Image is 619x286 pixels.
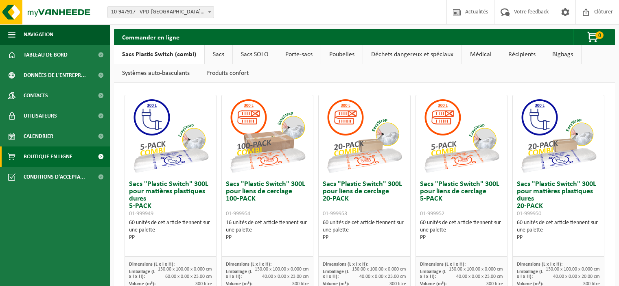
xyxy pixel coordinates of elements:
img: 01-999953 [324,95,405,177]
h3: Sacs "Plastic Switch" 300L pour matières plastiques dures 5-PACK [129,181,212,217]
div: PP [420,234,503,241]
a: Sacs Plastic Switch (combi) [114,45,204,64]
a: Systèmes auto-basculants [114,64,198,83]
h3: Sacs "Plastic Switch" 300L pour matières plastiques dures 20-PACK [517,181,600,217]
a: Porte-sacs [277,45,321,64]
span: Boutique en ligne [24,146,72,167]
span: Emballage (L x l x H): [517,269,543,279]
span: Utilisateurs [24,106,57,126]
span: Emballage (L x l x H): [420,269,446,279]
span: 01-999949 [129,211,153,217]
h3: Sacs "Plastic Switch" 300L pour liens de cerclage 5-PACK [420,181,503,217]
div: PP [129,234,212,241]
span: 130.00 x 100.00 x 0.000 cm [352,267,406,272]
span: 130.00 x 100.00 x 0.000 cm [255,267,309,272]
span: Emballage (L x l x H): [323,269,349,279]
span: 0 [595,31,604,39]
span: 130.00 x 100.00 x 0.000 cm [449,267,503,272]
div: PP [226,234,309,241]
div: 60 unités de cet article tiennent sur une palette [420,219,503,241]
span: Dimensions (L x l x H): [323,262,368,267]
span: 40.00 x 0.00 x 20.00 cm [553,274,600,279]
span: 130.00 x 100.00 x 0.000 cm [546,267,600,272]
img: 01-999952 [421,95,502,177]
a: Poubelles [321,45,363,64]
a: Récipients [500,45,544,64]
span: Dimensions (L x l x H): [129,262,175,267]
img: 01-999950 [518,95,599,177]
span: 40.00 x 0.00 x 23.00 cm [359,274,406,279]
span: Dimensions (L x l x H): [420,262,466,267]
span: 130.00 x 100.00 x 0.000 cm [158,267,212,272]
span: Données de l'entrepr... [24,65,86,85]
a: Médical [462,45,500,64]
div: 60 unités de cet article tiennent sur une palette [129,219,212,241]
div: 60 unités de cet article tiennent sur une palette [517,219,600,241]
span: 01-999952 [420,211,444,217]
span: 10-947917 - VPD-FLÉMALLE - FLÉMALLE [108,7,214,18]
span: Emballage (L x l x H): [226,269,252,279]
div: 60 unités de cet article tiennent sur une palette [323,219,406,241]
span: Calendrier [24,126,53,146]
span: Dimensions (L x l x H): [226,262,271,267]
button: 0 [573,29,614,45]
span: 01-999954 [226,211,250,217]
span: Tableau de bord [24,45,68,65]
span: Dimensions (L x l x H): [517,262,562,267]
span: Contacts [24,85,48,106]
a: Bigbags [544,45,581,64]
h3: Sacs "Plastic Switch" 300L pour liens de cerclage 20-PACK [323,181,406,217]
span: 40.00 x 0.00 x 23.00 cm [456,274,503,279]
a: Sacs SOLO [233,45,277,64]
div: PP [517,234,600,241]
span: Navigation [24,24,53,45]
div: 16 unités de cet article tiennent sur une palette [226,219,309,241]
span: Conditions d'accepta... [24,167,85,187]
h2: Commander en ligne [114,29,188,45]
a: Déchets dangereux et spéciaux [363,45,462,64]
div: PP [323,234,406,241]
span: Emballage (L x l x H): [129,269,155,279]
span: 40.00 x 0.00 x 23.00 cm [262,274,309,279]
span: 10-947917 - VPD-FLÉMALLE - FLÉMALLE [107,6,214,18]
a: Sacs [205,45,232,64]
a: Produits confort [198,64,257,83]
span: 01-999953 [323,211,347,217]
h3: Sacs "Plastic Switch" 300L pour liens de cerclage 100-PACK [226,181,309,217]
span: 60.00 x 0.00 x 23.00 cm [165,274,212,279]
img: 01-999954 [227,95,308,177]
img: 01-999949 [130,95,211,177]
span: 01-999950 [517,211,541,217]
